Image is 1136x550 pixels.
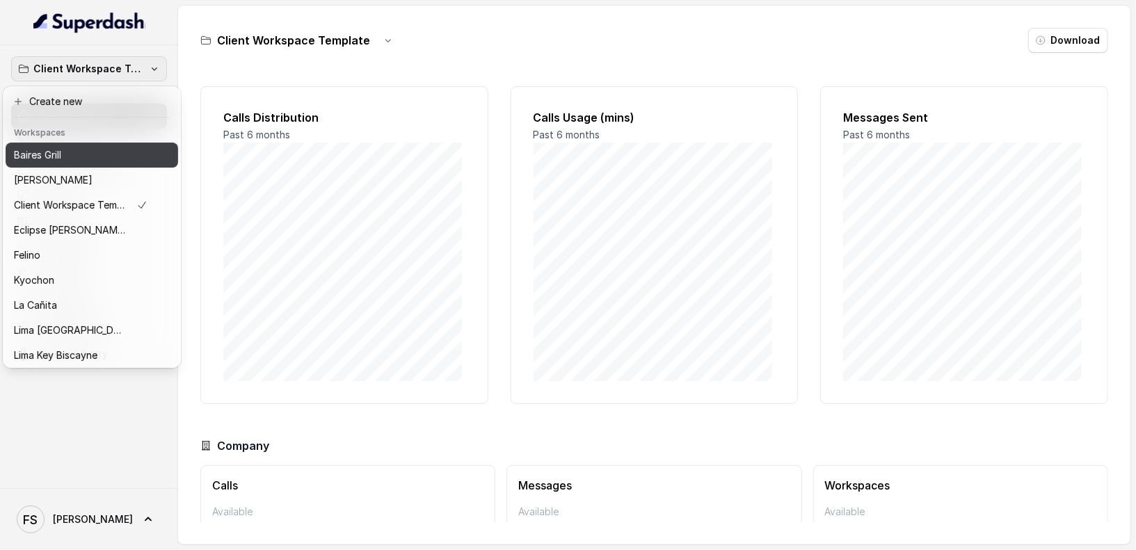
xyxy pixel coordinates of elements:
[14,222,125,238] p: Eclipse [PERSON_NAME]
[14,247,40,264] p: Felino
[14,322,125,339] p: Lima [GEOGRAPHIC_DATA]
[3,86,181,368] div: Client Workspace Template
[6,89,178,114] button: Create new
[11,56,167,81] button: Client Workspace Template
[14,347,97,364] p: Lima Key Biscayne
[14,197,125,213] p: Client Workspace Template
[6,120,178,143] header: Workspaces
[14,297,57,314] p: La Cañita
[14,172,93,188] p: [PERSON_NAME]
[14,272,54,289] p: Kyochon
[14,147,61,163] p: Baires Grill
[33,60,145,77] p: Client Workspace Template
